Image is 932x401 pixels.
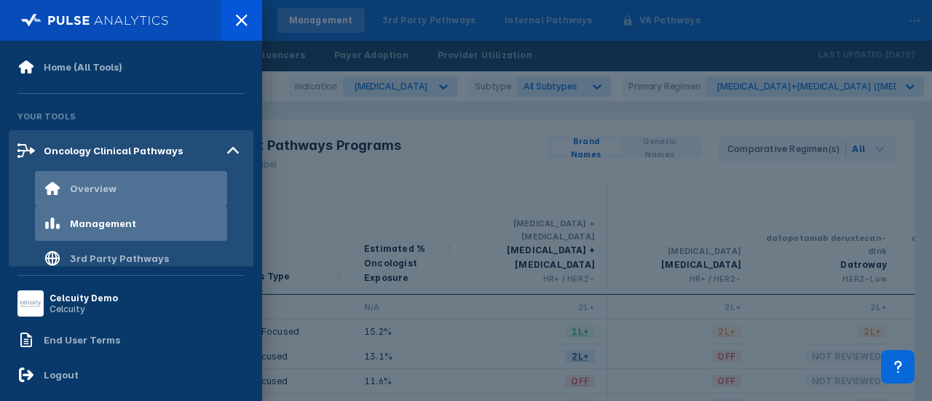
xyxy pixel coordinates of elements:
[44,61,122,73] div: Home (All Tools)
[21,10,169,31] img: pulse-logo-full-white.svg
[50,293,118,303] div: Celcuity Demo
[9,241,253,276] a: 3rd Party Pathways
[9,103,253,130] div: Your Tools
[9,206,253,241] a: Management
[44,145,183,156] div: Oncology Clinical Pathways
[70,253,169,264] div: 3rd Party Pathways
[44,369,79,381] div: Logout
[881,350,915,384] div: Contact Support
[70,218,136,229] div: Management
[70,183,116,194] div: Overview
[20,293,41,314] img: menu button
[50,303,118,314] div: Celcuity
[9,171,253,206] a: Overview
[9,322,253,357] a: End User Terms
[44,334,120,346] div: End User Terms
[9,49,253,84] a: Home (All Tools)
